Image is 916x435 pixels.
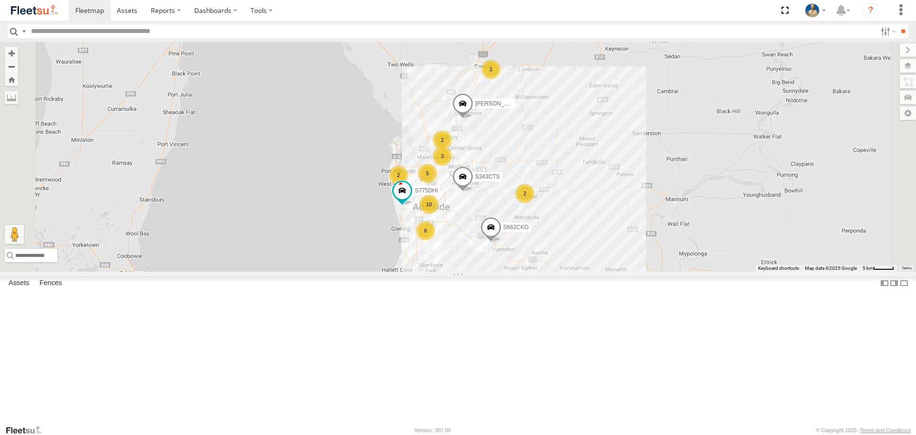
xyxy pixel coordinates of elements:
span: 5 km [863,265,873,271]
label: Map Settings [900,106,916,120]
label: Dock Summary Table to the Right [889,276,899,290]
img: fleetsu-logo-horizontal.svg [10,4,59,17]
span: S343CTS [475,174,500,180]
span: [PERSON_NAME] [475,101,522,107]
div: 2 [481,60,500,79]
label: Assets [4,277,34,290]
div: 2 [515,184,534,203]
div: Matt Draper [801,3,829,18]
div: Version: 307.00 [415,427,451,433]
div: 3 [433,147,452,166]
i: ? [863,3,878,18]
button: Zoom in [5,47,18,60]
span: S662CKG [503,224,529,231]
label: Hide Summary Table [899,276,909,290]
button: Drag Pegman onto the map to open Street View [5,225,24,244]
div: 2 [433,130,452,149]
div: 2 [389,166,408,185]
button: Keyboard shortcuts [758,265,799,272]
label: Search Filter Options [877,24,897,38]
a: Visit our Website [5,425,49,435]
button: Zoom out [5,60,18,73]
button: Zoom Home [5,73,18,86]
div: © Copyright 2025 - [816,427,911,433]
span: S775DHI [415,187,438,194]
label: Fences [35,277,67,290]
label: Measure [5,91,18,104]
a: Terms (opens in new tab) [902,266,912,270]
div: 10 [419,195,438,214]
a: Terms and Conditions [860,427,911,433]
label: Dock Summary Table to the Left [880,276,889,290]
div: 5 [418,164,437,183]
span: Map data ©2025 Google [805,265,857,271]
label: Search Query [20,24,28,38]
button: Map scale: 5 km per 40 pixels [860,265,897,272]
div: 6 [416,221,435,240]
